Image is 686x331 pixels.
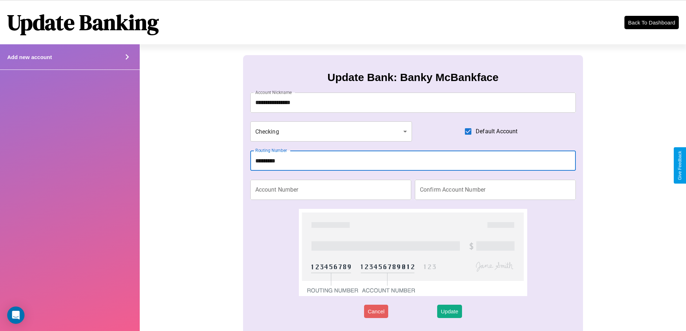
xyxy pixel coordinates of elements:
span: Default Account [476,127,517,136]
button: Update [437,305,462,318]
div: Open Intercom Messenger [7,307,24,324]
div: Give Feedback [677,151,682,180]
button: Back To Dashboard [624,16,679,29]
h4: Add new account [7,54,52,60]
div: Checking [250,121,412,142]
label: Routing Number [255,147,287,153]
img: check [299,209,527,296]
button: Cancel [364,305,388,318]
h3: Update Bank: Banky McBankface [327,71,498,84]
h1: Update Banking [7,8,159,37]
label: Account Nickname [255,89,292,95]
